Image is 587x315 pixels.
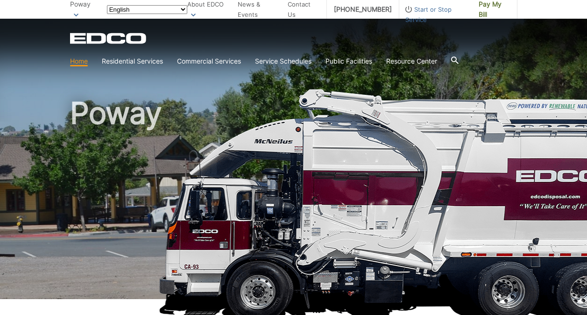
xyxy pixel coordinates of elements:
a: Public Facilities [325,56,372,66]
a: Resource Center [386,56,437,66]
h1: Poway [70,98,517,303]
a: EDCD logo. Return to the homepage. [70,33,148,44]
a: Home [70,56,88,66]
a: Commercial Services [177,56,241,66]
a: Residential Services [102,56,163,66]
a: Service Schedules [255,56,311,66]
select: Select a language [107,5,187,14]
